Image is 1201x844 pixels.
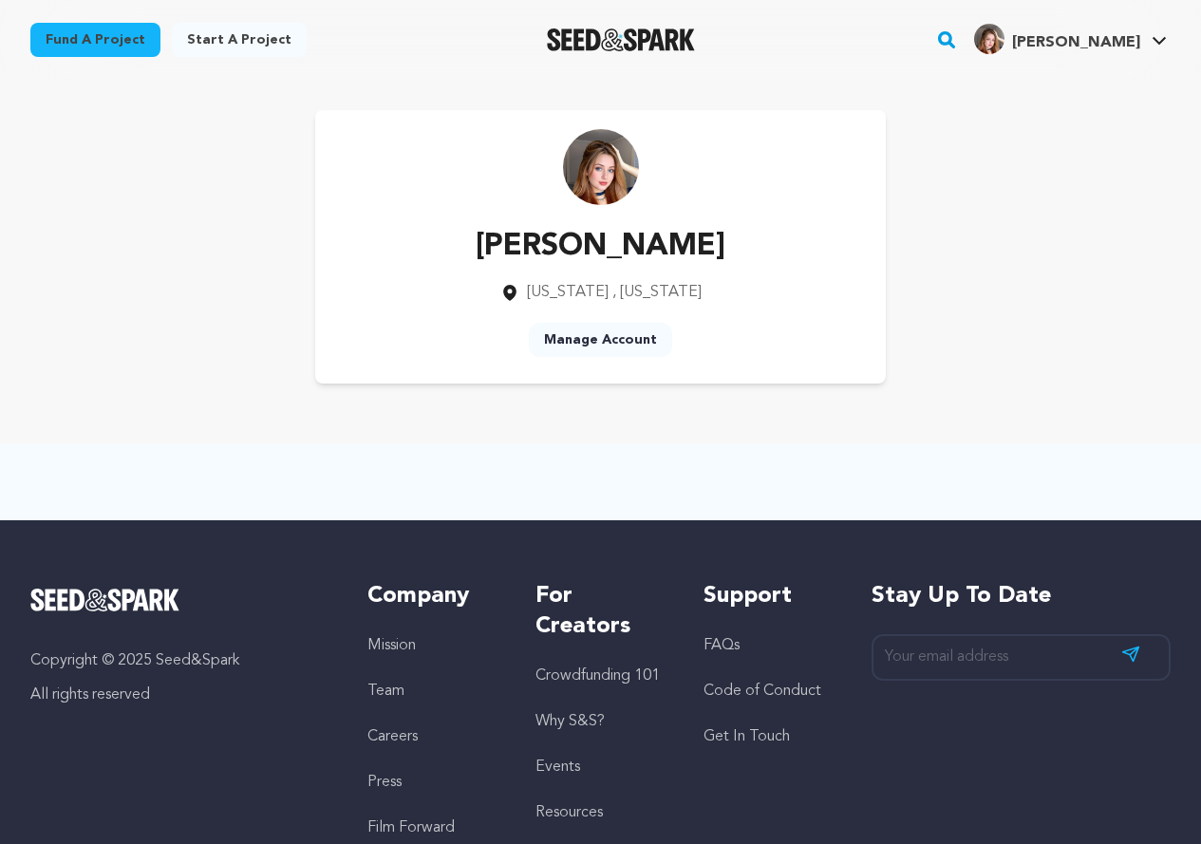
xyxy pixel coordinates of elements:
a: Careers [367,729,418,744]
img: https://seedandspark-static.s3.us-east-2.amazonaws.com/images/User/002/302/395/medium/a106042f300... [563,129,639,205]
a: Start a project [172,23,307,57]
h5: Stay up to date [872,581,1171,611]
a: Events [535,760,580,775]
a: Team [367,684,404,699]
a: Why S&S? [535,714,605,729]
a: Seed&Spark Homepage [30,589,329,611]
img: Seed&Spark Logo Dark Mode [547,28,696,51]
a: Gloria T.'s Profile [970,20,1171,54]
span: [PERSON_NAME] [1012,35,1140,50]
a: Crowdfunding 101 [535,668,660,684]
p: Copyright © 2025 Seed&Spark [30,649,329,672]
a: Seed&Spark Homepage [547,28,696,51]
a: Fund a project [30,23,160,57]
img: a106042f300c65e8.jpg [974,24,1004,54]
h5: For Creators [535,581,666,642]
a: FAQs [704,638,740,653]
h5: Support [704,581,834,611]
a: Mission [367,638,416,653]
h5: Company [367,581,497,611]
a: Manage Account [529,323,672,357]
a: Code of Conduct [704,684,821,699]
a: Get In Touch [704,729,790,744]
input: Your email address [872,634,1171,681]
p: All rights reserved [30,684,329,706]
span: [US_STATE] [527,285,609,300]
a: Resources [535,805,603,820]
a: Film Forward [367,820,455,835]
span: , [US_STATE] [612,285,702,300]
span: Gloria T.'s Profile [970,20,1171,60]
a: Press [367,775,402,790]
p: [PERSON_NAME] [476,224,725,270]
div: Gloria T.'s Profile [974,24,1140,54]
img: Seed&Spark Logo [30,589,179,611]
